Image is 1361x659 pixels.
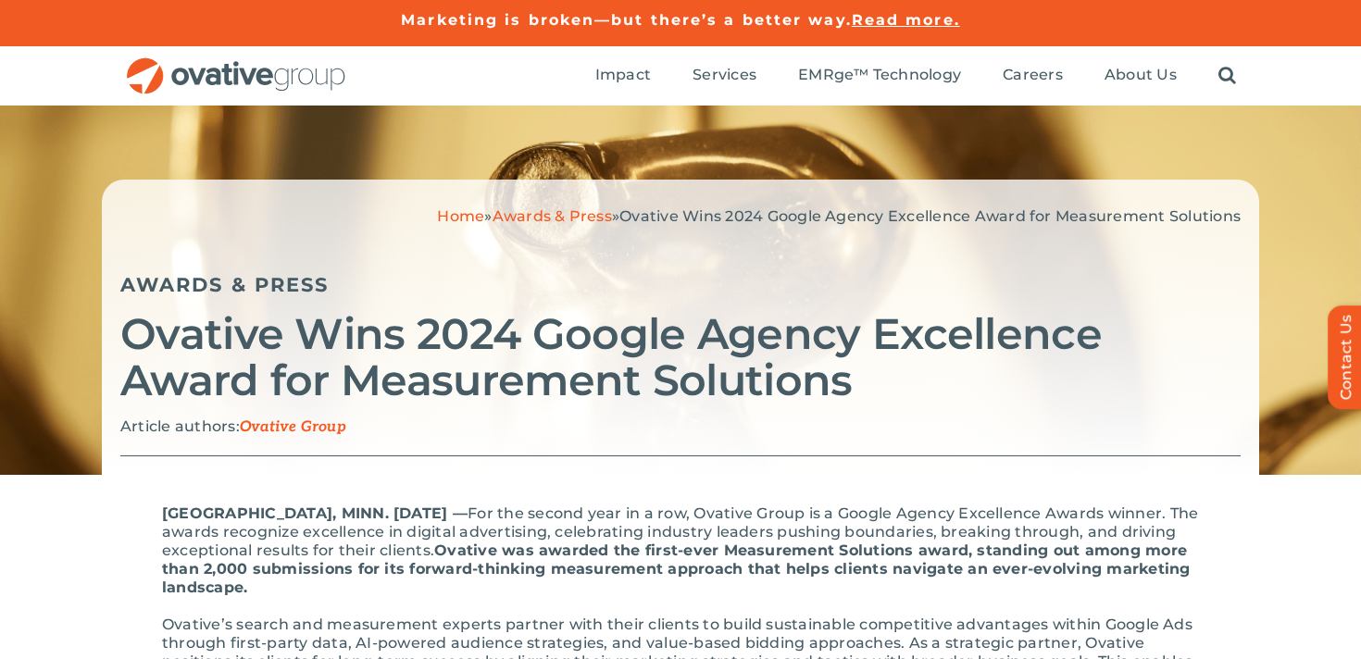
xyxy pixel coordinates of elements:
a: Awards & Press [120,273,329,296]
span: For the second year in a row, Ovative Group is a Google Agency Excellence Awards winner. The awar... [162,504,1198,559]
span: Ovative Group [240,418,346,436]
nav: Menu [595,46,1236,106]
a: Awards & Press [493,207,612,225]
p: Article authors: [120,417,1241,437]
a: Read more. [852,11,960,29]
span: Impact [595,66,651,84]
a: Marketing is broken—but there’s a better way. [401,11,852,29]
a: Impact [595,66,651,86]
a: About Us [1105,66,1177,86]
span: » » [437,207,1241,225]
span: [GEOGRAPHIC_DATA], MINN. [DATE] –– [162,504,468,522]
span: Ovative Wins 2024 Google Agency Excellence Award for Measurement Solutions [619,207,1241,225]
h2: Ovative Wins 2024 Google Agency Excellence Award for Measurement Solutions [120,311,1241,404]
a: EMRge™ Technology [798,66,961,86]
span: Ovative was awarded the first-ever Measurement Solutions award, standing out among more than 2,00... [162,541,1191,596]
span: Services [693,66,756,84]
span: Careers [1003,66,1063,84]
span: EMRge™ Technology [798,66,961,84]
a: Search [1218,66,1236,86]
a: Services [693,66,756,86]
a: OG_Full_horizontal_RGB [125,56,347,73]
a: Careers [1003,66,1063,86]
a: Home [437,207,484,225]
span: About Us [1105,66,1177,84]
